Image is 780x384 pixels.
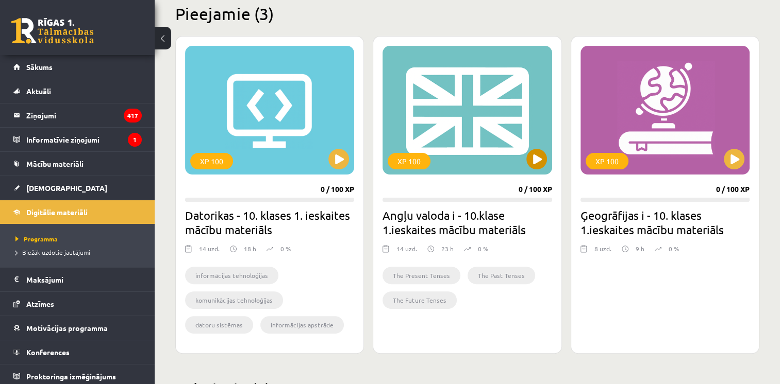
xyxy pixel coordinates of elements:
p: 9 h [636,244,644,253]
span: Motivācijas programma [26,323,108,333]
h2: Datorikas - 10. klases 1. ieskaites mācību materiāls [185,208,354,237]
h2: Pieejamie (3) [175,4,759,24]
p: 0 % [669,244,679,253]
div: XP 100 [190,153,233,169]
span: Konferences [26,347,70,357]
div: 14 uzd. [396,244,417,259]
legend: Informatīvie ziņojumi [26,128,142,151]
li: datoru sistēmas [185,316,253,334]
span: Proktoringa izmēģinājums [26,372,116,381]
a: Biežāk uzdotie jautājumi [15,248,144,257]
div: XP 100 [388,153,430,169]
span: Mācību materiāli [26,159,84,168]
a: Mācību materiāli [13,152,142,176]
li: The Present Tenses [383,267,460,284]
legend: Maksājumi [26,268,142,291]
p: 23 h [441,244,454,253]
a: Digitālie materiāli [13,200,142,224]
span: Digitālie materiāli [26,207,88,217]
span: Atzīmes [26,299,54,308]
a: Informatīvie ziņojumi1 [13,128,142,151]
a: Atzīmes [13,292,142,316]
li: The Future Tenses [383,291,457,309]
li: The Past Tenses [468,267,535,284]
i: 1 [128,133,142,147]
li: informācijas tehnoloģijas [185,267,278,284]
p: 0 % [280,244,291,253]
a: Sākums [13,55,142,79]
a: Ziņojumi417 [13,103,142,127]
p: 0 % [478,244,488,253]
a: Maksājumi [13,268,142,291]
i: 417 [124,109,142,123]
a: Aktuāli [13,79,142,103]
span: [DEMOGRAPHIC_DATA] [26,183,107,193]
span: Biežāk uzdotie jautājumi [15,248,90,256]
h2: Ģeogrāfijas i - 10. klases 1.ieskaites mācību materiāls [580,208,750,237]
a: Programma [15,234,144,243]
li: komunikācijas tehnoloģijas [185,291,283,309]
span: Programma [15,235,58,243]
li: informācijas apstrāde [260,316,344,334]
p: 18 h [244,244,256,253]
div: 8 uzd. [594,244,611,259]
div: 14 uzd. [199,244,220,259]
a: Rīgas 1. Tālmācības vidusskola [11,18,94,44]
a: Motivācijas programma [13,316,142,340]
a: Konferences [13,340,142,364]
div: XP 100 [586,153,628,169]
a: [DEMOGRAPHIC_DATA] [13,176,142,200]
h2: Angļu valoda i - 10.klase 1.ieskaites mācību materiāls [383,208,552,237]
legend: Ziņojumi [26,103,142,127]
span: Aktuāli [26,86,51,96]
span: Sākums [26,62,53,72]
